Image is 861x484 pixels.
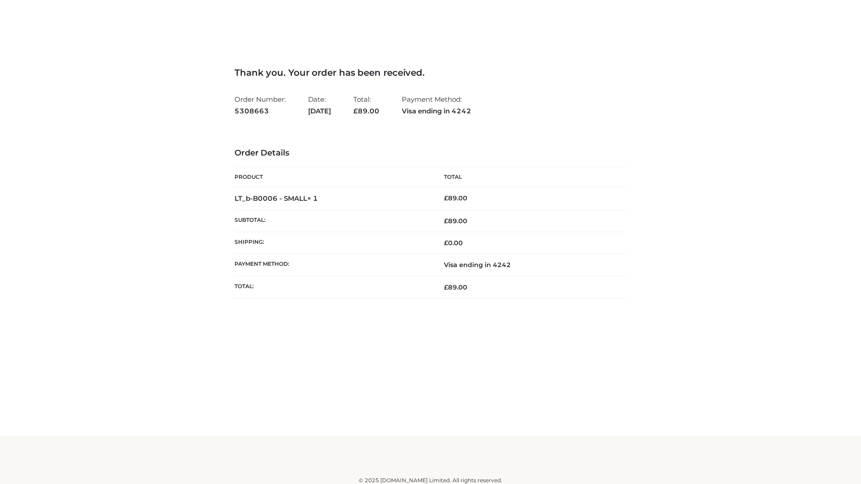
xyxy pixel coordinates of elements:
bdi: 0.00 [444,239,463,247]
span: £ [444,194,448,202]
bdi: 89.00 [444,194,467,202]
li: Payment Method: [402,91,471,119]
th: Product [235,167,430,187]
span: 89.00 [444,217,467,225]
span: £ [444,217,448,225]
li: Date: [308,91,331,119]
td: Visa ending in 4242 [430,254,626,276]
li: Order Number: [235,91,286,119]
h3: Thank you. Your order has been received. [235,67,626,78]
span: £ [444,283,448,291]
th: Payment method: [235,254,430,276]
strong: LT_b-B0006 - SMALL [235,194,318,203]
span: 89.00 [444,283,467,291]
h3: Order Details [235,148,626,158]
th: Shipping: [235,232,430,254]
span: £ [444,239,448,247]
strong: [DATE] [308,105,331,117]
strong: 5308663 [235,105,286,117]
th: Total [430,167,626,187]
span: £ [353,107,358,115]
strong: × 1 [307,194,318,203]
li: Total: [353,91,379,119]
span: 89.00 [353,107,379,115]
th: Total: [235,276,430,298]
strong: Visa ending in 4242 [402,105,471,117]
th: Subtotal: [235,210,430,232]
